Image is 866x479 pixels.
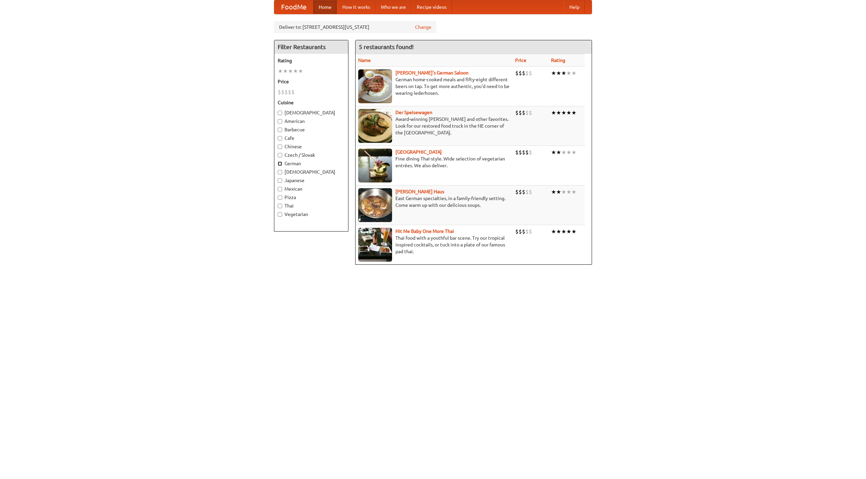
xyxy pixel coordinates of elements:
li: $ [291,88,295,96]
li: ★ [561,109,566,116]
input: Thai [278,204,282,208]
input: Mexican [278,187,282,191]
li: $ [529,149,532,156]
label: Barbecue [278,126,345,133]
a: [PERSON_NAME]'s German Saloon [395,70,469,75]
li: $ [519,69,522,77]
li: $ [515,69,519,77]
h4: Filter Restaurants [274,40,348,54]
li: ★ [551,109,556,116]
h5: Price [278,78,345,85]
p: Thai food with a youthful bar scene. Try our tropical inspired cocktails, or tuck into a plate of... [358,235,510,255]
li: $ [519,188,522,196]
label: Chinese [278,143,345,150]
li: ★ [556,188,561,196]
li: ★ [561,149,566,156]
input: German [278,161,282,166]
li: $ [529,228,532,235]
li: $ [529,69,532,77]
li: $ [515,149,519,156]
a: Change [415,24,431,30]
li: ★ [551,228,556,235]
input: American [278,119,282,124]
li: $ [522,69,525,77]
li: $ [525,228,529,235]
input: Japanese [278,178,282,183]
a: Rating [551,58,565,63]
li: $ [525,188,529,196]
label: Mexican [278,186,345,192]
li: $ [529,109,532,116]
li: ★ [571,69,576,77]
label: German [278,160,345,167]
li: ★ [556,149,561,156]
a: Price [515,58,526,63]
li: $ [519,149,522,156]
h5: Rating [278,57,345,64]
li: ★ [566,149,571,156]
p: East German specialties, in a family-friendly setting. Come warm up with our delicious soups. [358,195,510,209]
li: ★ [556,228,561,235]
p: Fine dining Thai-style. Wide selection of vegetarian entrées. We also deliver. [358,155,510,169]
li: ★ [556,109,561,116]
label: Vegetarian [278,211,345,218]
li: ★ [571,109,576,116]
li: $ [522,149,525,156]
li: ★ [551,149,556,156]
li: $ [515,109,519,116]
a: Hit Me Baby One More Thai [395,228,454,234]
li: ★ [566,228,571,235]
li: $ [281,88,284,96]
input: Cafe [278,136,282,140]
img: esthers.jpg [358,69,392,103]
input: [DEMOGRAPHIC_DATA] [278,170,282,174]
a: Name [358,58,371,63]
li: $ [515,188,519,196]
li: ★ [561,188,566,196]
h5: Cuisine [278,99,345,106]
li: ★ [278,67,283,75]
input: Chinese [278,145,282,149]
label: [DEMOGRAPHIC_DATA] [278,109,345,116]
li: $ [525,149,529,156]
li: ★ [551,188,556,196]
label: Czech / Slovak [278,152,345,158]
li: $ [278,88,281,96]
a: Help [564,0,585,14]
li: $ [522,228,525,235]
li: ★ [298,67,303,75]
a: Der Speisewagen [395,110,432,115]
li: $ [288,88,291,96]
div: Deliver to: [STREET_ADDRESS][US_STATE] [274,21,436,33]
li: ★ [551,69,556,77]
li: ★ [571,188,576,196]
img: babythai.jpg [358,228,392,262]
li: ★ [561,69,566,77]
li: ★ [571,149,576,156]
li: $ [525,109,529,116]
input: Czech / Slovak [278,153,282,157]
li: ★ [288,67,293,75]
ng-pluralize: 5 restaurants found! [359,44,414,50]
p: Award-winning [PERSON_NAME] and other favorites. Look for our restored food truck in the NE corne... [358,116,510,136]
p: German home-cooked meals and fifty-eight different beers on tap. To get more authentic, you'd nee... [358,76,510,96]
a: [GEOGRAPHIC_DATA] [395,149,442,155]
li: ★ [561,228,566,235]
label: American [278,118,345,125]
li: ★ [566,69,571,77]
li: ★ [566,109,571,116]
a: FoodMe [274,0,313,14]
li: ★ [556,69,561,77]
a: [PERSON_NAME] Haus [395,189,444,194]
li: $ [525,69,529,77]
img: speisewagen.jpg [358,109,392,143]
label: Cafe [278,135,345,141]
a: Who we are [375,0,411,14]
li: $ [522,109,525,116]
label: [DEMOGRAPHIC_DATA] [278,169,345,175]
li: $ [529,188,532,196]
